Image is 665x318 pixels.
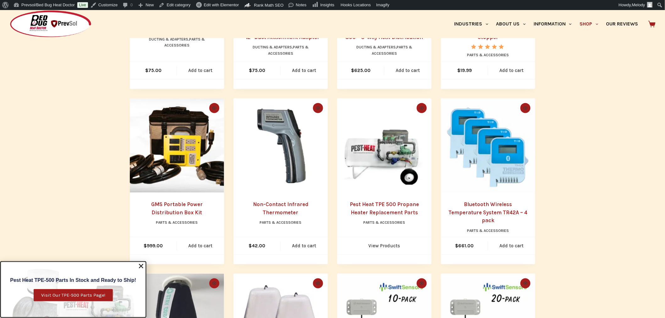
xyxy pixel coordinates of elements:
[520,278,530,288] button: Quick view toggle
[145,68,162,73] bdi: 75.00
[5,3,24,21] button: Open LiveChat chat widget
[149,37,188,41] a: Ducting & Adapters
[356,45,396,49] a: Ducting & Adapters
[254,3,283,8] span: Rank Math SEO
[136,36,218,49] li: ,
[130,98,224,193] a: GMS Portable Power Distribution Box Kit
[449,201,528,223] a: Bluetooth Wireless Temperature System TR42A – 4 pack
[450,10,492,38] a: Industries
[260,220,302,225] a: Parts & Accessories
[457,68,472,73] bdi: 19.99
[337,237,431,255] a: View Products
[209,103,219,113] button: Quick view toggle
[253,45,292,49] a: Ducting & Adapters
[455,243,459,249] span: $
[337,98,431,193] a: Pest Heat TPE 500 Propane Heater Replacement Parts
[77,2,88,8] a: Live
[281,62,328,79] a: Add to cart: “Duct Ring for Black Widow 800 – 12" Duct Attachment Adapter”
[234,98,328,193] img: Non-Contact Infrared Thermometer
[249,68,265,73] bdi: 75.00
[343,44,425,57] li: ,
[471,44,505,63] span: Rated out of 5
[351,68,354,73] span: $
[234,98,328,193] picture: Infrared_Thermal_Gun_a15dd652-6a69-4888-a56c-ef584fa3bcf6_1024x1024
[441,98,535,193] a: Bluetooth Wireless Temperature System TR42A - 4 pack
[177,62,224,79] a: Add to cart: “12” x 25' Mylar Duct”
[156,220,198,225] a: Parts & Accessories
[138,263,144,269] a: Close
[240,44,322,57] li: ,
[350,201,419,216] a: Pest Heat TPE 500 Propane Heater Replacement Parts
[344,26,425,40] a: T-Duct Adapter for Black Widow 800 – 3-Way Heat Distribution
[249,243,252,249] span: $
[144,243,163,249] bdi: 999.00
[372,45,412,56] a: Parts & Accessories
[492,10,530,38] a: About Us
[281,237,328,255] a: Add to cart: “Non-Contact Infrared Thermometer”
[384,62,431,79] a: Add to cart: “T-Duct Adapter for Black Widow 800 – 3-Way Heat Distribution”
[144,243,147,249] span: $
[9,10,92,38] img: Prevsol/Bed Bug Heat Doctor
[337,98,431,193] picture: Pest Heat TPE-500 Heater
[151,201,203,216] a: GMS Portable Power Distribution Box Kit
[632,3,645,7] span: Melody
[177,237,224,255] a: Add to cart: “GMS Portable Power Distribution Box Kit”
[467,228,509,233] a: Parts & Accessories
[576,10,602,38] a: Shop
[488,237,535,255] a: Add to cart: “Bluetooth Wireless Temperature System TR42A - 4 pack”
[602,10,642,38] a: Our Reviews
[351,68,371,73] bdi: 625.00
[454,26,522,40] a: FATIVAN – Heavy Duty Door Stopper
[253,201,308,216] a: Non-Contact Infrared Thermometer
[41,293,105,298] span: Visit Our TPE-500 Parts Page!
[417,103,427,113] button: Quick view toggle
[455,243,474,249] bdi: 661.00
[320,3,334,7] span: Insights
[337,98,431,193] img: Pest Heat TPE-500 Propane Bed Bug Heater replacement parts page
[209,278,219,288] button: Quick view toggle
[268,45,309,56] a: Parts & Accessories
[417,278,427,288] button: Quick view toggle
[4,278,142,283] h6: Pest Heat TPE-500 Parts In Stock and Ready to Ship!
[530,10,576,38] a: Information
[204,3,239,7] span: Edit with Elementor
[241,26,320,40] a: Duct Ring for Black Widow 800 – 12″ Duct Attachment Adapter
[364,220,405,225] a: Parts & Accessories
[457,68,460,73] span: $
[249,68,252,73] span: $
[471,44,505,49] div: Rated 5.00 out of 5
[145,68,148,73] span: $
[34,289,113,301] a: Visit Our TPE-500 Parts Page!
[520,103,530,113] button: Quick view toggle
[450,10,642,38] nav: Primary
[467,53,509,57] a: Parts & Accessories
[313,278,323,288] button: Quick view toggle
[249,243,266,249] bdi: 42.00
[313,103,323,113] button: Quick view toggle
[488,62,535,79] a: Add to cart: “FATIVAN - Heavy Duty Door Stopper”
